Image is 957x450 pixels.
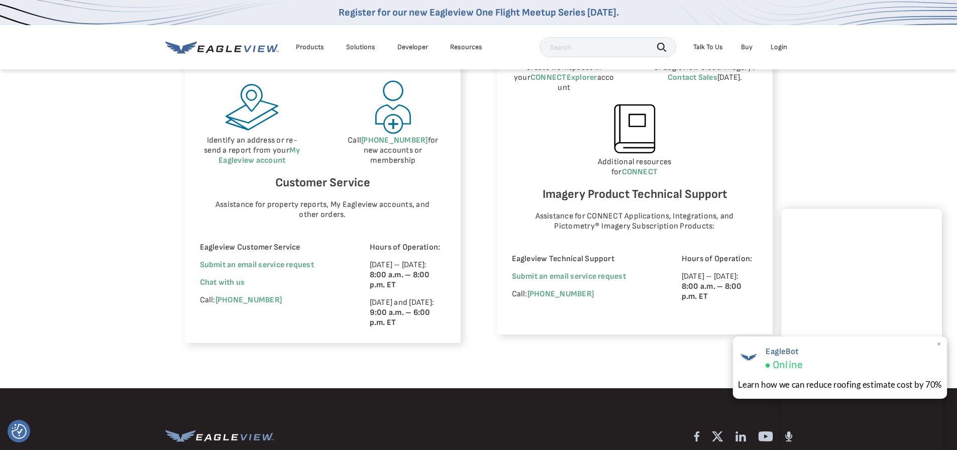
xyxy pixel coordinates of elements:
[682,254,758,264] p: Hours of Operation:
[296,43,324,52] div: Products
[200,173,446,192] h6: Customer Service
[397,43,428,52] a: Developer
[200,136,305,166] p: Identify an address or re-send a report from your
[741,43,753,52] a: Buy
[512,289,654,299] p: Call:
[527,289,594,299] a: [PHONE_NUMBER]
[12,424,27,439] img: Revisit consent button
[361,136,428,145] a: [PHONE_NUMBER]
[512,254,654,264] p: Eagleview Technical Support
[370,298,446,328] p: [DATE] and [DATE]:
[936,339,942,350] span: ×
[771,43,787,52] div: Login
[370,270,430,290] strong: 8:00 a.m. – 8:00 p.m. ET
[668,73,717,82] a: Contact Sales
[521,211,748,232] p: Assistance for CONNECT Applications, Integrations, and Pictometry® Imagery Subscription Products:
[682,272,758,302] p: [DATE] – [DATE]:
[219,146,300,165] a: My Eagleview account
[772,359,802,372] span: Online
[216,295,282,305] a: [PHONE_NUMBER]
[200,278,245,287] span: Chat with us
[738,347,759,368] img: EagleBot
[693,43,723,52] div: Talk To Us
[370,243,446,253] p: Hours of Operation:
[200,260,314,270] a: Submit an email service request
[200,243,342,253] p: Eagleview Customer Service
[530,73,597,82] a: CONNECTExplorer
[512,157,758,177] p: Additional resources for
[781,209,942,450] iframe: To enrich screen reader interactions, please activate Accessibility in Grammarly extension settings
[738,378,942,391] div: Learn how we can reduce roofing estimate cost by 70%
[512,185,758,204] h6: Imagery Product Technical Support
[209,200,436,220] p: Assistance for property reports, My Eagleview accounts, and other orders.
[765,347,802,357] span: EagleBot
[339,7,619,19] a: Register for our new Eagleview One Flight Meetup Series [DATE].
[370,308,431,327] strong: 9:00 a.m. – 6:00 p.m. ET
[200,295,342,305] p: Call:
[12,424,27,439] button: Consent Preferences
[370,260,446,290] p: [DATE] – [DATE]:
[512,272,626,281] a: Submit an email service request
[346,43,375,52] div: Solutions
[622,167,658,177] a: CONNECT
[341,136,446,166] p: Call for new accounts or membership
[450,43,482,52] div: Resources
[682,282,742,301] strong: 8:00 a.m. – 8:00 p.m. ET
[540,37,676,57] input: Search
